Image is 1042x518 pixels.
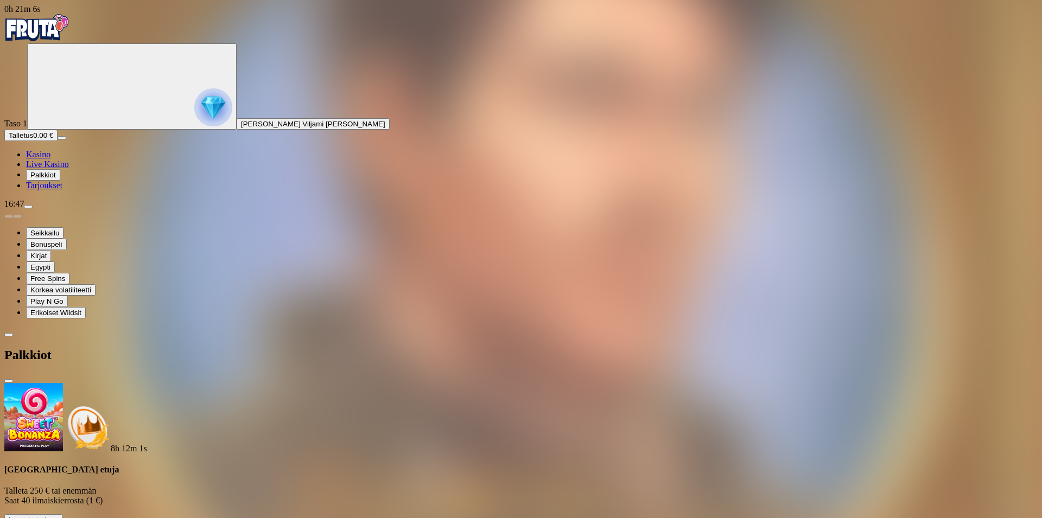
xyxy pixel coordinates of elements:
button: Egypti [26,261,55,273]
button: Seikkailu [26,227,63,239]
span: Taso 1 [4,119,27,128]
button: Talletusplus icon0.00 € [4,130,58,141]
span: Kirjat [30,252,47,260]
button: [PERSON_NAME] Viljami [PERSON_NAME] [237,118,390,130]
span: Bonuspeli [30,240,62,248]
a: Fruta [4,34,69,43]
a: Tarjoukset [26,181,62,190]
span: 0.00 € [33,131,53,139]
span: countdown [111,444,147,453]
button: reward progress [27,43,237,130]
span: Play N Go [30,297,63,305]
span: 16:47 [4,199,24,208]
button: prev slide [4,215,13,218]
span: Erikoiset Wildsit [30,309,81,317]
button: next slide [13,215,22,218]
button: Bonuspeli [26,239,67,250]
button: Kirjat [26,250,51,261]
p: Talleta 250 € tai enemmän Saat 40 ilmaiskierrosta (1 €) [4,486,1038,506]
img: Sweet Bonanza [4,383,63,451]
h2: Palkkiot [4,348,1038,362]
span: Talletus [9,131,33,139]
nav: Main menu [4,150,1038,190]
h4: [GEOGRAPHIC_DATA] etuja [4,465,1038,475]
button: close [4,379,13,382]
a: Kasino [26,150,50,159]
span: Egypti [30,263,50,271]
span: Palkkiot [30,171,56,179]
button: Palkkiot [26,169,60,181]
span: user session time [4,4,41,14]
span: Korkea volatiliteetti [30,286,91,294]
nav: Primary [4,14,1038,190]
button: Free Spins [26,273,69,284]
button: Korkea volatiliteetti [26,284,96,296]
span: Seikkailu [30,229,59,237]
button: Erikoiset Wildsit [26,307,86,318]
button: menu [58,136,66,139]
img: reward progress [194,88,232,126]
a: Live Kasino [26,159,69,169]
button: Play N Go [26,296,68,307]
button: chevron-left icon [4,333,13,336]
span: Free Spins [30,274,65,283]
img: Fruta [4,14,69,41]
button: menu [24,205,33,208]
img: Deposit bonus icon [63,404,111,451]
span: [PERSON_NAME] Viljami [PERSON_NAME] [241,120,385,128]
